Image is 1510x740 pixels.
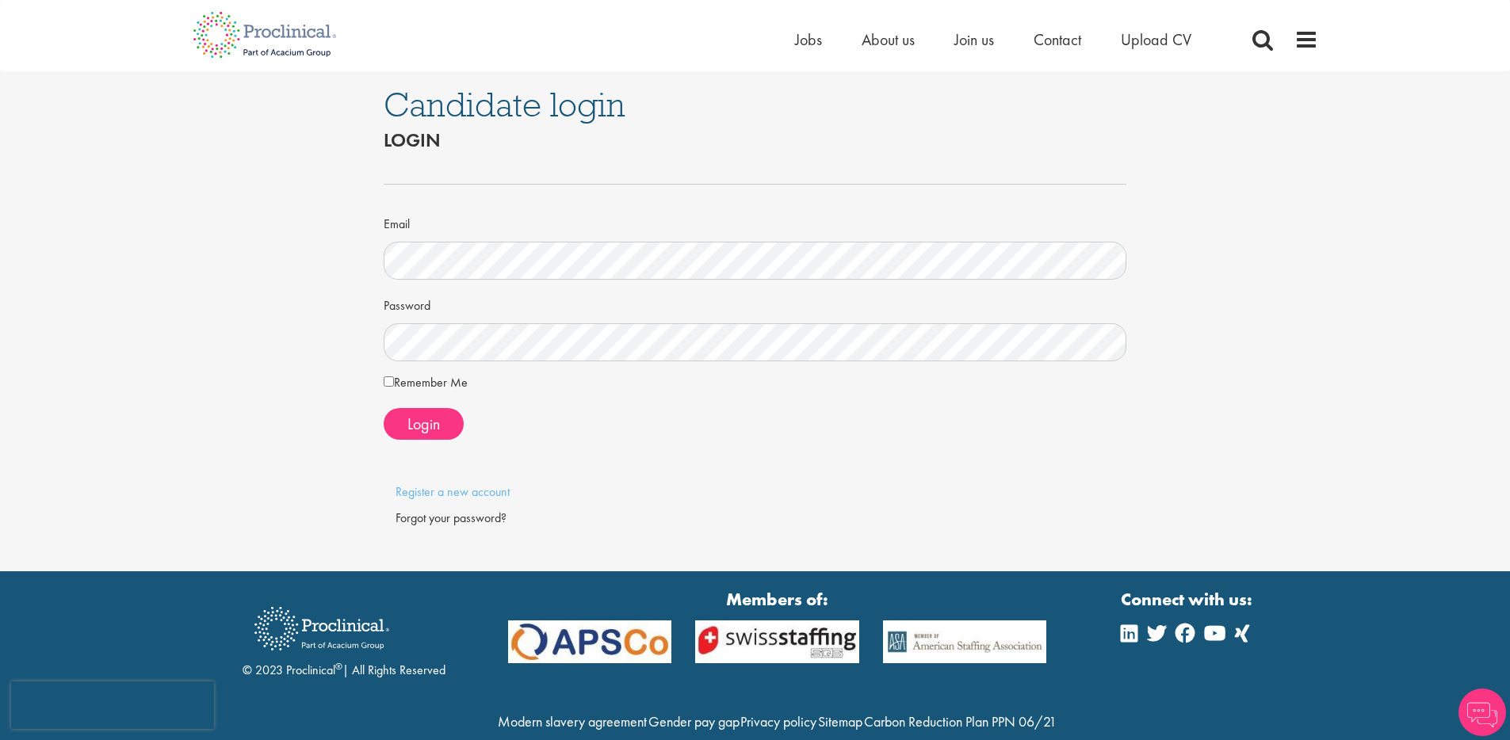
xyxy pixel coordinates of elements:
a: Join us [954,29,994,50]
button: Login [384,408,464,440]
span: Login [407,414,440,434]
strong: Connect with us: [1121,587,1256,612]
a: Carbon Reduction Plan PPN 06/21 [864,712,1057,730]
img: APSCo [871,620,1059,664]
img: APSCo [683,620,871,664]
iframe: reCAPTCHA [11,681,214,729]
div: © 2023 Proclinical | All Rights Reserved [243,595,445,680]
a: Privacy policy [740,712,816,730]
a: Upload CV [1121,29,1191,50]
input: Remember Me [384,376,394,387]
a: Jobs [795,29,822,50]
label: Remember Me [384,373,468,392]
a: Contact [1034,29,1081,50]
a: Register a new account [396,483,510,500]
label: Email [384,210,410,234]
div: Forgot your password? [396,509,1115,528]
a: About us [862,29,915,50]
sup: ® [335,660,342,673]
label: Password [384,292,430,315]
h2: Login [384,130,1127,151]
img: Chatbot [1458,689,1506,736]
a: Gender pay gap [648,712,740,730]
img: APSCo [496,620,684,664]
a: Modern slavery agreement [498,712,647,730]
span: Candidate login [384,83,625,126]
a: Sitemap [818,712,862,730]
img: Proclinical Recruitment [243,596,401,662]
strong: Members of: [508,587,1047,612]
